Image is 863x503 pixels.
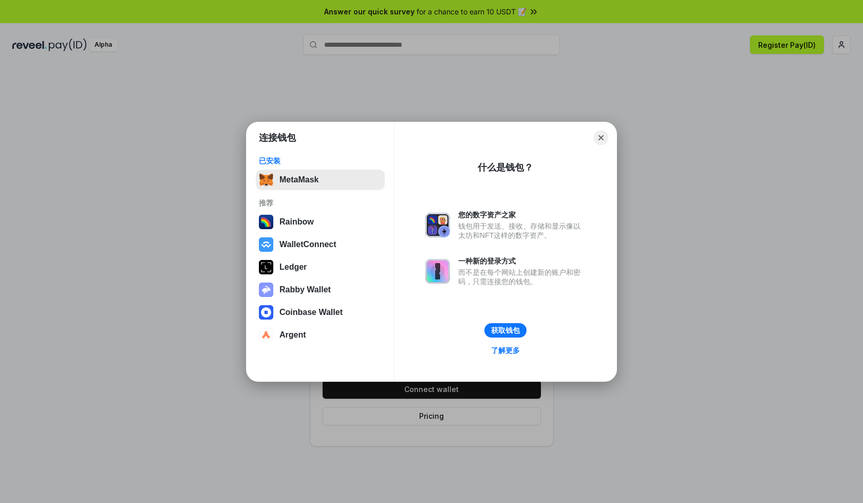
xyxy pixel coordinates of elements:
[279,330,306,340] div: Argent
[491,346,520,355] div: 了解更多
[256,302,385,323] button: Coinbase Wallet
[256,280,385,300] button: Rabby Wallet
[279,175,318,184] div: MetaMask
[425,259,450,284] img: svg+xml,%3Csvg%20xmlns%3D%22http%3A%2F%2Fwww.w3.org%2F2000%2Fsvg%22%20fill%3D%22none%22%20viewBox...
[279,285,331,294] div: Rabby Wallet
[425,213,450,237] img: svg+xml,%3Csvg%20xmlns%3D%22http%3A%2F%2Fwww.w3.org%2F2000%2Fsvg%22%20fill%3D%22none%22%20viewBox...
[485,344,526,357] a: 了解更多
[259,132,296,144] h1: 连接钱包
[484,323,527,338] button: 获取钱包
[279,240,336,249] div: WalletConnect
[259,237,273,252] img: svg+xml,%3Csvg%20width%3D%2228%22%20height%3D%2228%22%20viewBox%3D%220%200%2028%2028%22%20fill%3D...
[594,131,608,145] button: Close
[259,283,273,297] img: svg+xml,%3Csvg%20xmlns%3D%22http%3A%2F%2Fwww.w3.org%2F2000%2Fsvg%22%20fill%3D%22none%22%20viewBox...
[259,260,273,274] img: svg+xml,%3Csvg%20xmlns%3D%22http%3A%2F%2Fwww.w3.org%2F2000%2Fsvg%22%20width%3D%2228%22%20height%3...
[256,212,385,232] button: Rainbow
[259,156,382,165] div: 已安装
[458,221,586,240] div: 钱包用于发送、接收、存储和显示像以太坊和NFT这样的数字资产。
[478,161,533,174] div: 什么是钱包？
[259,173,273,187] img: svg+xml,%3Csvg%20fill%3D%22none%22%20height%3D%2233%22%20viewBox%3D%220%200%2035%2033%22%20width%...
[256,170,385,190] button: MetaMask
[259,198,382,208] div: 推荐
[458,256,586,266] div: 一种新的登录方式
[259,328,273,342] img: svg+xml,%3Csvg%20width%3D%2228%22%20height%3D%2228%22%20viewBox%3D%220%200%2028%2028%22%20fill%3D...
[279,217,314,227] div: Rainbow
[256,257,385,277] button: Ledger
[458,268,586,286] div: 而不是在每个网站上创建新的账户和密码，只需连接您的钱包。
[256,325,385,345] button: Argent
[256,234,385,255] button: WalletConnect
[279,308,343,317] div: Coinbase Wallet
[259,305,273,320] img: svg+xml,%3Csvg%20width%3D%2228%22%20height%3D%2228%22%20viewBox%3D%220%200%2028%2028%22%20fill%3D...
[259,215,273,229] img: svg+xml,%3Csvg%20width%3D%22120%22%20height%3D%22120%22%20viewBox%3D%220%200%20120%20120%22%20fil...
[458,210,586,219] div: 您的数字资产之家
[491,326,520,335] div: 获取钱包
[279,263,307,272] div: Ledger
